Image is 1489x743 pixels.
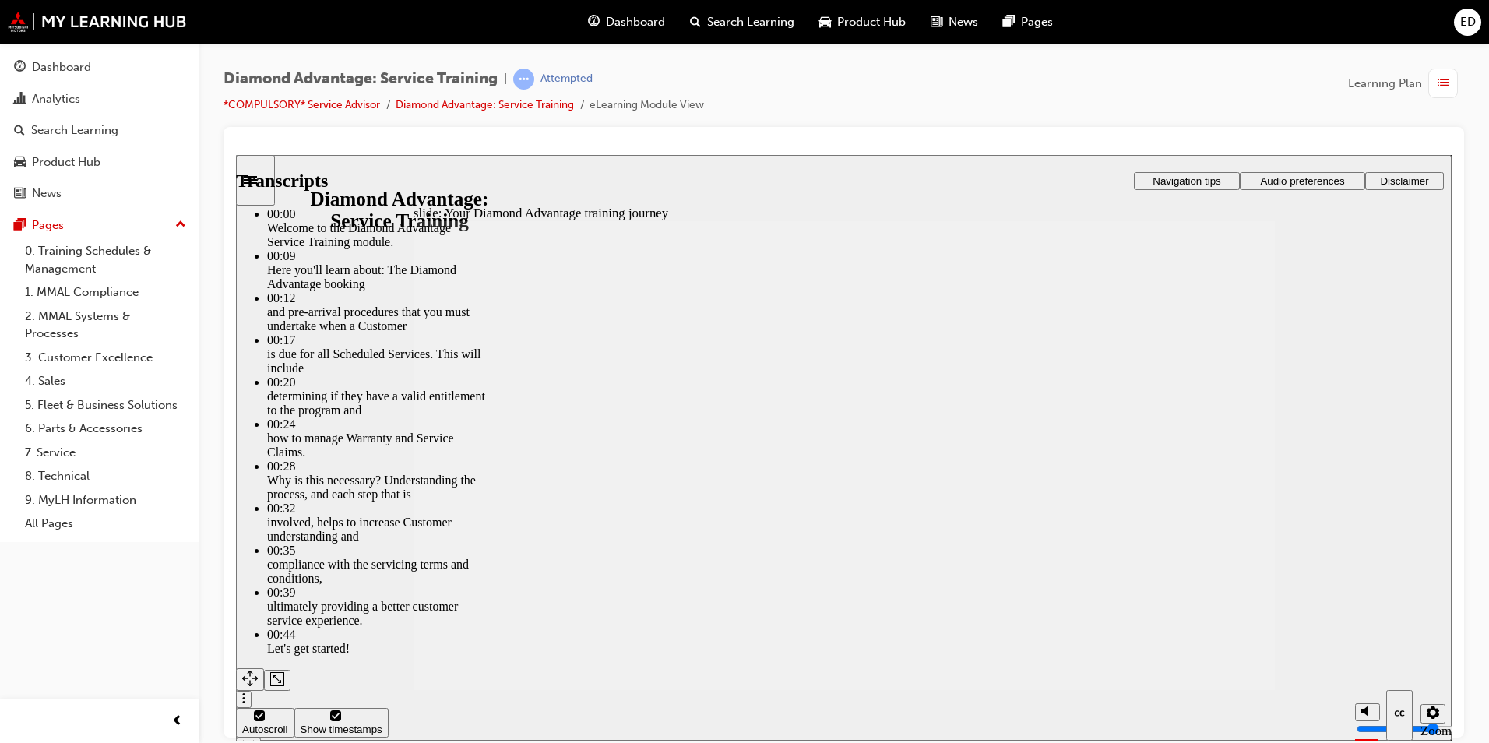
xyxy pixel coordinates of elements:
a: 1. MMAL Compliance [19,280,192,305]
div: Dashboard [32,58,91,76]
span: pages-icon [1003,12,1015,32]
a: 8. Technical [19,464,192,488]
a: Analytics [6,85,192,114]
a: 9. MyLH Information [19,488,192,512]
a: 7. Service [19,441,192,465]
span: Product Hub [837,13,906,31]
span: up-icon [175,215,186,235]
a: car-iconProduct Hub [807,6,918,38]
span: Diamond Advantage: Service Training [224,70,498,88]
span: ED [1460,13,1476,31]
li: eLearning Module View [590,97,704,114]
button: Pages [6,211,192,240]
div: Product Hub [32,153,100,171]
span: Learning Plan [1348,75,1422,93]
span: guage-icon [14,61,26,75]
img: mmal [8,12,187,32]
a: Search Learning [6,116,192,145]
span: chart-icon [14,93,26,107]
a: News [6,179,192,208]
a: *COMPULSORY* Service Advisor [224,98,380,111]
span: learningRecordVerb_ATTEMPT-icon [513,69,534,90]
span: search-icon [690,12,701,32]
a: 4. Sales [19,369,192,393]
a: Diamond Advantage: Service Training [396,98,574,111]
span: guage-icon [588,12,600,32]
div: Analytics [32,90,80,108]
div: Show timestamps [65,569,146,580]
span: news-icon [14,187,26,201]
span: prev-icon [171,712,183,731]
button: ED [1454,9,1481,36]
div: News [32,185,62,202]
div: Search Learning [31,121,118,139]
a: 3. Customer Excellence [19,346,192,370]
a: All Pages [19,512,192,536]
span: pages-icon [14,219,26,233]
span: News [949,13,978,31]
a: Dashboard [6,53,192,82]
a: Product Hub [6,148,192,177]
a: 2. MMAL Systems & Processes [19,305,192,346]
span: list-icon [1438,74,1449,93]
span: car-icon [14,156,26,170]
div: Autoscroll [6,569,52,580]
a: search-iconSearch Learning [678,6,807,38]
div: Pages [32,217,64,234]
a: 0. Training Schedules & Management [19,239,192,280]
a: 5. Fleet & Business Solutions [19,393,192,417]
span: Dashboard [606,13,665,31]
span: car-icon [819,12,831,32]
span: | [504,70,507,88]
span: Search Learning [707,13,794,31]
a: 6. Parts & Accessories [19,417,192,441]
button: Learning Plan [1348,69,1464,98]
a: pages-iconPages [991,6,1065,38]
span: search-icon [14,124,25,138]
span: news-icon [931,12,942,32]
span: Pages [1021,13,1053,31]
a: guage-iconDashboard [576,6,678,38]
div: Attempted [540,72,593,86]
button: DashboardAnalyticsSearch LearningProduct HubNews [6,50,192,211]
a: news-iconNews [918,6,991,38]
